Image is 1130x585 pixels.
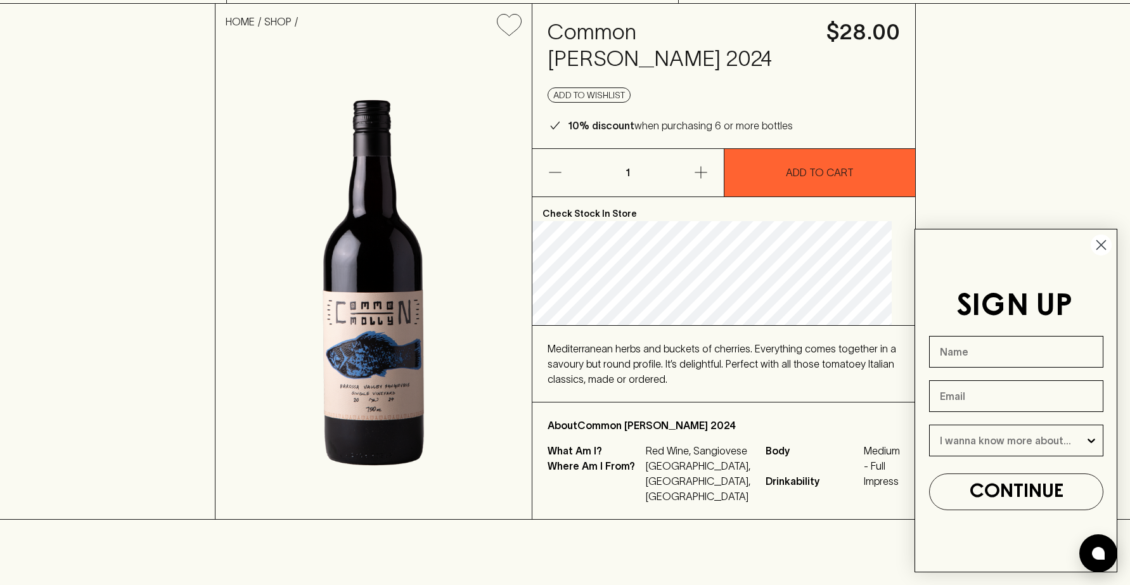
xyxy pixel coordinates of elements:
b: 10% discount [568,120,634,131]
p: [GEOGRAPHIC_DATA], [GEOGRAPHIC_DATA], [GEOGRAPHIC_DATA] [646,458,750,504]
input: I wanna know more about... [940,425,1085,456]
h4: $28.00 [826,19,900,46]
span: Impress [864,473,900,489]
a: SHOP [264,16,292,27]
button: Add to wishlist [492,9,527,41]
h4: Common [PERSON_NAME] 2024 [548,19,811,72]
input: Email [929,380,1103,412]
button: Close dialog [1090,234,1112,256]
div: FLYOUT Form [902,216,1130,585]
a: HOME [226,16,255,27]
p: ADD TO CART [786,165,854,180]
button: ADD TO CART [724,149,915,196]
p: when purchasing 6 or more bottles [568,118,793,133]
p: Check Stock In Store [532,197,915,221]
span: Mediterranean herbs and buckets of cherries. Everything comes together in a savoury but round pro... [548,343,896,385]
p: About Common [PERSON_NAME] 2024 [548,418,900,433]
input: Name [929,336,1103,368]
p: Where Am I From? [548,458,643,504]
button: Show Options [1085,425,1098,456]
button: CONTINUE [929,473,1103,510]
img: bubble-icon [1092,547,1105,560]
span: Body [766,443,861,473]
p: What Am I? [548,443,643,458]
button: Add to wishlist [548,87,631,103]
p: Red Wine, Sangiovese [646,443,750,458]
p: 1 [613,149,643,196]
span: Drinkability [766,473,861,489]
span: Medium - Full [864,443,900,473]
img: 40908.png [215,46,532,519]
span: SIGN UP [956,292,1072,321]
